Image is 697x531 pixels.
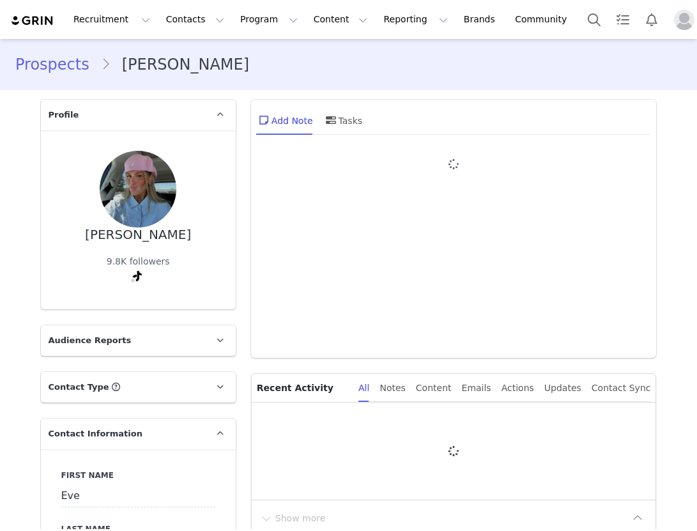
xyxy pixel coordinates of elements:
[66,5,158,34] button: Recruitment
[376,5,455,34] button: Reporting
[100,151,176,227] img: f13a208d-fbd9-4076-a78b-f437fd14b083.jpg
[416,374,452,403] div: Content
[580,5,608,34] button: Search
[233,5,305,34] button: Program
[323,105,363,135] div: Tasks
[107,255,170,268] div: 9.8K followers
[674,10,694,30] img: placeholder-profile.jpg
[85,227,191,242] div: [PERSON_NAME]
[158,5,232,34] button: Contacts
[15,53,101,76] a: Prospects
[609,5,637,34] a: Tasks
[257,374,348,402] p: Recent Activity
[259,508,326,528] button: Show more
[462,374,491,403] div: Emails
[61,470,215,481] label: First Name
[49,381,109,394] span: Contact Type
[256,105,313,135] div: Add Note
[49,427,142,440] span: Contact Information
[638,5,666,34] button: Notifications
[379,374,405,403] div: Notes
[10,15,55,27] img: grin logo
[49,109,79,121] span: Profile
[306,5,376,34] button: Content
[502,374,534,403] div: Actions
[507,5,580,34] a: Community
[358,374,369,403] div: All
[592,374,651,403] div: Contact Sync
[544,374,581,403] div: Updates
[49,334,132,347] span: Audience Reports
[456,5,507,34] a: Brands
